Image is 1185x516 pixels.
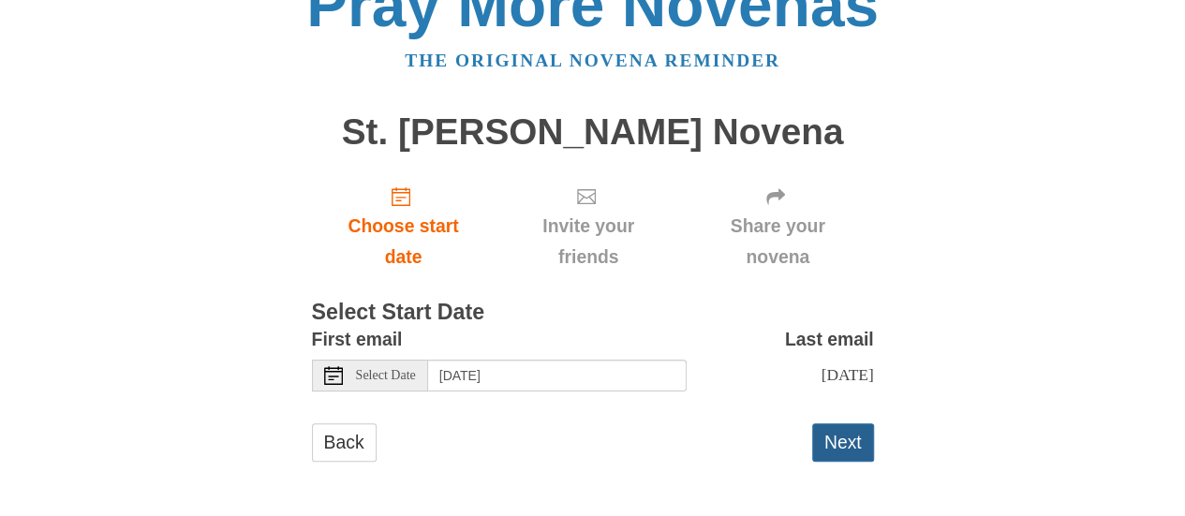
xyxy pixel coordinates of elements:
div: Click "Next" to confirm your start date first. [682,170,874,282]
a: The original novena reminder [405,51,780,70]
h3: Select Start Date [312,301,874,325]
button: Next [812,423,874,462]
a: Back [312,423,377,462]
label: Last email [785,324,874,355]
span: [DATE] [821,365,873,384]
h1: St. [PERSON_NAME] Novena [312,112,874,153]
div: Click "Next" to confirm your start date first. [495,170,681,282]
span: Share your novena [701,211,855,273]
span: Invite your friends [513,211,662,273]
a: Choose start date [312,170,496,282]
span: Choose start date [331,211,477,273]
span: Select Date [356,369,416,382]
label: First email [312,324,403,355]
